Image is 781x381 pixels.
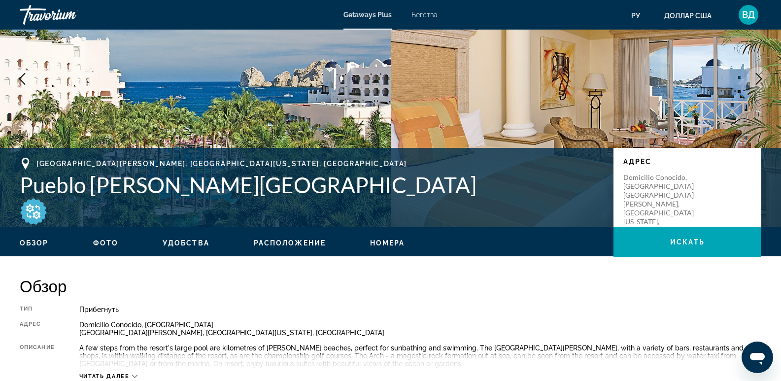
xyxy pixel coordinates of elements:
p: Адрес [623,158,751,166]
button: Обзор [20,239,49,247]
img: All-inclusive package icon [20,198,47,225]
div: Прибегнуть [79,306,761,313]
button: Меню пользователя [736,4,761,25]
font: ру [631,12,640,20]
button: Изменить валюту [664,8,721,23]
span: Фото [93,239,118,247]
div: Domicilio Conocido, [GEOGRAPHIC_DATA] [GEOGRAPHIC_DATA][PERSON_NAME], [GEOGRAPHIC_DATA][US_STATE]... [79,321,761,337]
span: [GEOGRAPHIC_DATA][PERSON_NAME], [GEOGRAPHIC_DATA][US_STATE], [GEOGRAPHIC_DATA] [36,160,407,168]
button: Next image [747,67,771,91]
div: Тип [20,306,55,313]
button: Фото [93,239,118,247]
button: Расположение [254,239,326,247]
span: Обзор [20,239,49,247]
a: Getaways Plus [343,11,392,19]
div: A few steps from the resort's large pool are kilometres of [PERSON_NAME] beaches, perfect for sun... [79,344,761,368]
div: Описание [20,344,55,368]
button: Читать далее [79,373,137,380]
button: Удобства [163,239,209,247]
span: Номера [370,239,405,247]
span: искать [670,238,705,246]
button: Изменить язык [631,8,649,23]
button: Номера [370,239,405,247]
div: Адрес [20,321,55,337]
font: ВД [742,9,755,20]
p: Domicilio Conocido, [GEOGRAPHIC_DATA] [GEOGRAPHIC_DATA][PERSON_NAME], [GEOGRAPHIC_DATA][US_STATE]... [623,173,702,235]
a: Бегства [411,11,438,19]
font: доллар США [664,12,712,20]
h1: Pueblo [PERSON_NAME][GEOGRAPHIC_DATA] [20,172,604,198]
button: Previous image [10,67,34,91]
span: Расположение [254,239,326,247]
h2: Обзор [20,276,761,296]
span: Удобства [163,239,209,247]
iframe: Кнопка для запуска окна сообщений [742,342,773,373]
a: Травориум [20,2,118,28]
button: искать [613,227,761,257]
span: Читать далее [79,373,130,380]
